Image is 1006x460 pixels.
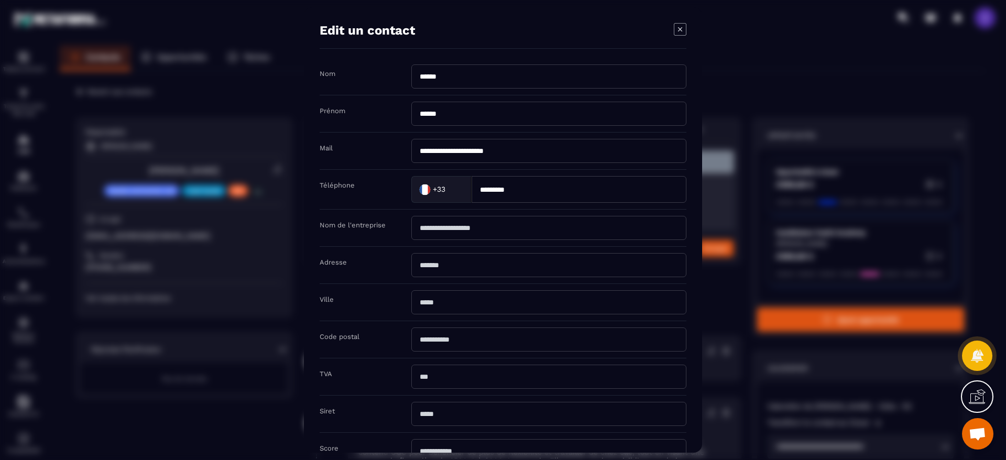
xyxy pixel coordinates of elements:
img: Country Flag [414,179,435,200]
span: +33 [433,184,445,195]
label: Mail [320,144,333,152]
label: Téléphone [320,181,355,189]
label: Nom de l'entreprise [320,221,386,229]
label: Ville [320,295,334,303]
div: Ouvrir le chat [962,418,993,450]
div: Search for option [411,176,472,203]
label: TVA [320,370,332,378]
label: Siret [320,407,335,415]
label: Adresse [320,258,347,266]
input: Search for option [447,181,461,197]
label: Code postal [320,333,359,341]
h4: Edit un contact [320,23,415,38]
label: Score [320,444,338,452]
label: Nom [320,70,335,78]
label: Prénom [320,107,345,115]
